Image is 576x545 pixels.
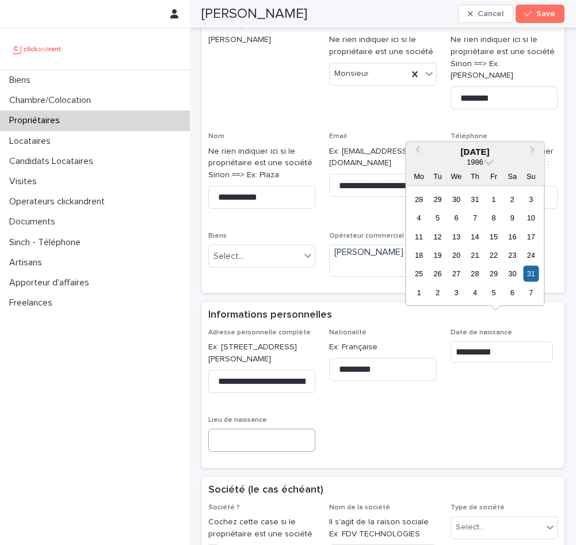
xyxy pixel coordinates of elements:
div: Su [523,168,539,184]
div: Sa [505,168,520,184]
p: Propriétaires [5,115,69,126]
p: Artisans [5,257,51,268]
span: Biens [208,233,227,239]
span: Téléphone [451,133,487,140]
div: Choose Wednesday, 6 August 1986 [448,210,464,226]
div: Choose Thursday, 4 September 1986 [467,284,483,300]
div: Choose Thursday, 31 July 1986 [467,191,483,207]
div: Choose Thursday, 21 August 1986 [467,247,483,263]
span: [PERSON_NAME] [334,246,403,258]
div: Choose Tuesday, 2 September 1986 [430,284,445,300]
div: Choose Friday, 15 August 1986 [486,228,501,244]
div: Choose Sunday, 10 August 1986 [523,210,539,226]
p: Biens [5,75,40,86]
div: Choose Tuesday, 26 August 1986 [430,266,445,281]
p: Freelances [5,298,62,308]
div: Choose Wednesday, 3 September 1986 [448,284,464,300]
p: Ex: Française [329,341,436,353]
p: Ne rien indiquer ici si le propriétaire est une société [329,34,436,58]
span: Lieu de naissance [208,417,267,424]
div: [DATE] [406,146,544,157]
span: Société ? [208,504,240,511]
p: Ex: [EMAIL_ADDRESS][DOMAIN_NAME] [329,146,436,170]
div: Select... [456,521,485,533]
div: Choose Monday, 1 September 1986 [411,284,426,300]
img: UCB0brd3T0yccxBKYDjQ [9,37,65,60]
div: Select... [213,250,244,262]
span: Adresse personnelle complète [208,329,311,336]
div: Tu [430,168,445,184]
div: Choose Monday, 25 August 1986 [411,266,426,281]
div: Choose Saturday, 23 August 1986 [505,247,520,263]
p: Locataires [5,136,60,147]
div: Choose Monday, 11 August 1986 [411,228,426,244]
span: Opérateur commercial [329,233,404,239]
div: Th [467,168,483,184]
div: Choose Thursday, 28 August 1986 [467,266,483,281]
span: Save [536,10,555,18]
p: Chambre/Colocation [5,95,100,106]
div: Choose Friday, 22 August 1986 [486,247,501,263]
div: Choose Friday, 29 August 1986 [486,266,501,281]
div: Choose Friday, 5 September 1986 [486,284,501,300]
div: Choose Friday, 8 August 1986 [486,210,501,226]
div: Choose Wednesday, 30 July 1986 [448,191,464,207]
div: Fr [486,168,501,184]
p: Ne rien indiquer ici si le propriétaire est une société Sinon ==> Ex: Plaza [208,146,315,181]
button: Save [516,5,564,23]
h2: Société (le cas échéant) [208,484,323,497]
button: Previous Month [407,143,425,161]
p: Ex: [STREET_ADDRESS][PERSON_NAME] [208,341,315,365]
span: Monsieur [334,68,369,80]
span: Type de société [451,504,505,511]
div: Choose Wednesday, 20 August 1986 [448,247,464,263]
p: Ne rien indiquer ici si le propriétaire est une société Sinon ==> Ex: [PERSON_NAME] [451,34,558,82]
div: Choose Wednesday, 13 August 1986 [448,228,464,244]
p: Candidats Locataires [5,156,102,167]
button: Cancel [458,5,513,23]
span: Email [329,133,347,140]
p: Documents [5,216,64,227]
div: Choose Tuesday, 5 August 1986 [430,210,445,226]
span: Civilité [329,22,352,29]
div: Choose Saturday, 6 September 1986 [505,284,520,300]
div: Mo [411,168,426,184]
div: Choose Friday, 1 August 1986 [486,191,501,207]
div: month 1986-08 [410,189,540,302]
div: Choose Thursday, 14 August 1986 [467,228,483,244]
div: We [448,168,464,184]
p: Il s'agit de la raison sociale Ex: FDV TECHNOLOGIES [329,516,436,540]
span: Nom [208,133,224,140]
div: Choose Sunday, 7 September 1986 [523,284,539,300]
h2: [PERSON_NAME] [201,6,307,22]
span: Cancel [478,10,503,18]
div: Choose Monday, 4 August 1986 [411,210,426,226]
div: Choose Tuesday, 12 August 1986 [430,228,445,244]
div: Choose Saturday, 2 August 1986 [505,191,520,207]
p: Cochez cette case si le propriétaire est une société [208,516,315,540]
div: Choose Monday, 18 August 1986 [411,247,426,263]
div: Choose Thursday, 7 August 1986 [467,210,483,226]
div: Choose Saturday, 9 August 1986 [505,210,520,226]
div: Choose Tuesday, 19 August 1986 [430,247,445,263]
div: Choose Sunday, 31 August 1986 [523,266,539,281]
div: Choose Tuesday, 29 July 1986 [430,191,445,207]
button: Next Month [525,143,543,161]
div: Choose Sunday, 24 August 1986 [523,247,539,263]
h2: Informations personnelles [208,309,332,322]
span: Date de naissance [451,329,512,336]
span: Prénom [451,22,477,29]
div: Choose Saturday, 30 August 1986 [505,266,520,281]
span: Nom complet [208,22,254,29]
div: Choose Saturday, 16 August 1986 [505,228,520,244]
div: Choose Monday, 28 July 1986 [411,191,426,207]
p: Visites [5,176,46,187]
span: Nationalité [329,329,367,336]
p: [PERSON_NAME] [208,34,315,46]
p: Sinch - Téléphone [5,237,90,248]
div: Choose Sunday, 17 August 1986 [523,228,539,244]
div: Choose Sunday, 3 August 1986 [523,191,539,207]
div: Choose Wednesday, 27 August 1986 [448,266,464,281]
span: Nom de la société [329,504,390,511]
p: Apporteur d'affaires [5,277,98,288]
